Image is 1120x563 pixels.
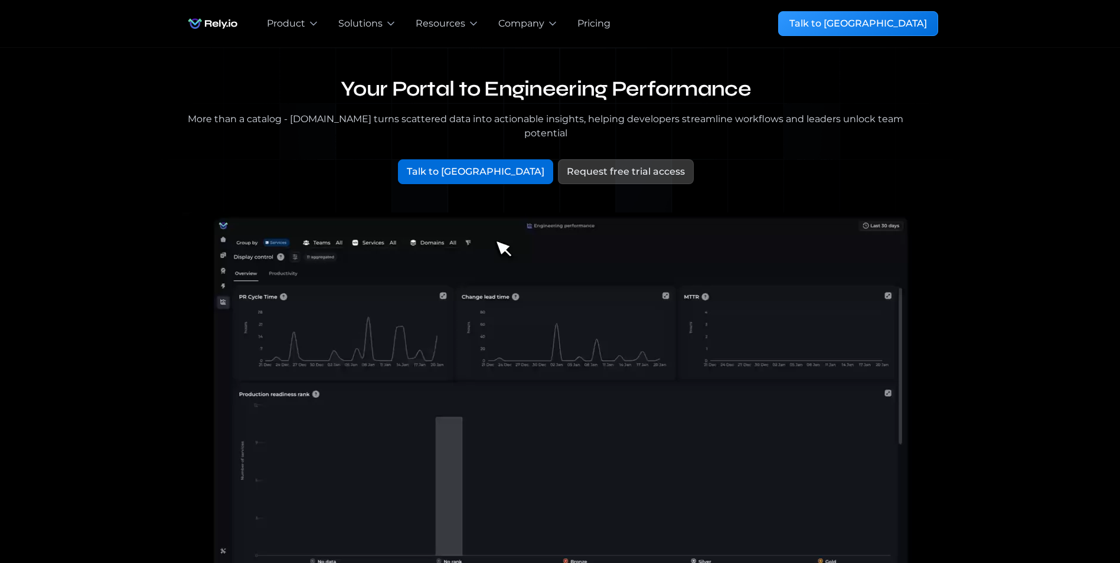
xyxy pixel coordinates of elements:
[567,165,685,179] div: Request free trial access
[407,165,544,179] div: Talk to [GEOGRAPHIC_DATA]
[778,11,938,36] a: Talk to [GEOGRAPHIC_DATA]
[338,17,383,31] div: Solutions
[267,17,305,31] div: Product
[182,112,910,140] div: More than a catalog - [DOMAIN_NAME] turns scattered data into actionable insights, helping develo...
[498,17,544,31] div: Company
[182,76,910,103] h1: Your Portal to Engineering Performance
[398,159,553,184] a: Talk to [GEOGRAPHIC_DATA]
[182,12,243,35] img: Rely.io logo
[558,159,694,184] a: Request free trial access
[577,17,610,31] a: Pricing
[182,12,243,35] a: home
[789,17,927,31] div: Talk to [GEOGRAPHIC_DATA]
[416,17,465,31] div: Resources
